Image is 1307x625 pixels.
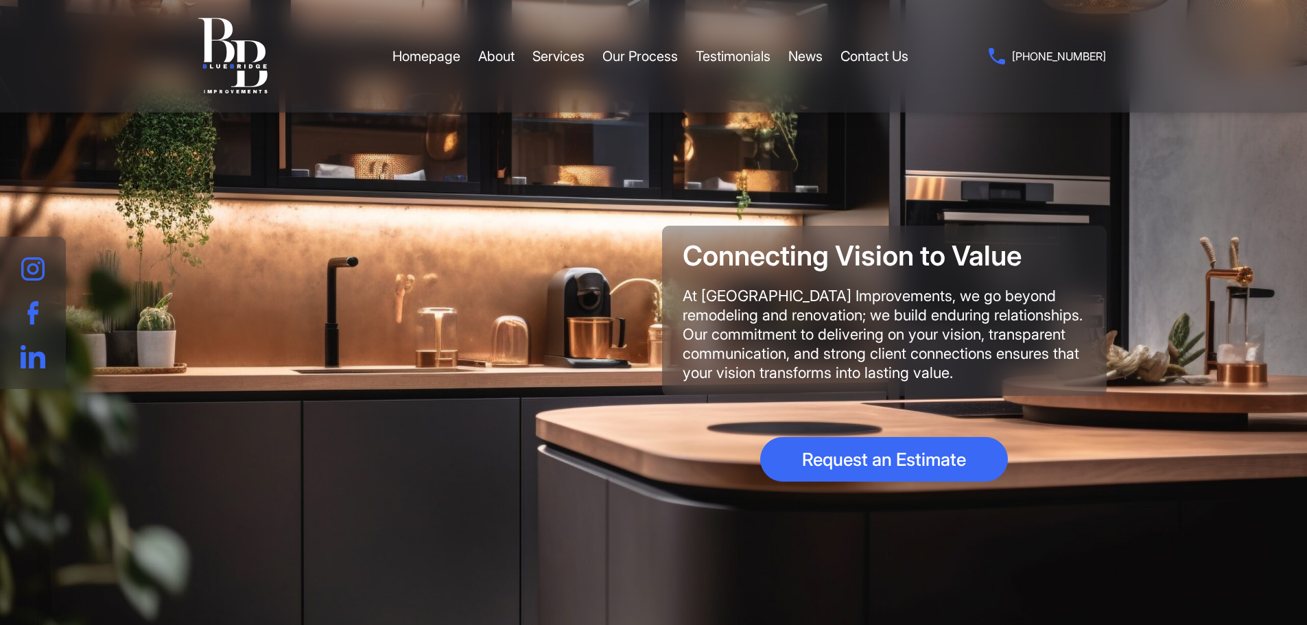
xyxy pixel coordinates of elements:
[840,36,908,77] a: Contact Us
[696,36,770,77] a: Testimonials
[478,36,515,77] a: About
[683,239,1086,272] h1: Connecting Vision to Value
[989,47,1106,66] a: [PHONE_NUMBER]
[788,36,823,77] a: News
[1012,47,1106,66] span: [PHONE_NUMBER]
[760,437,1008,482] a: Request an Estimate
[602,36,678,77] a: Our Process
[392,36,460,77] a: Homepage
[532,36,585,77] a: Services
[683,286,1086,382] div: At [GEOGRAPHIC_DATA] Improvements, we go beyond remodeling and renovation; we build enduring rela...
